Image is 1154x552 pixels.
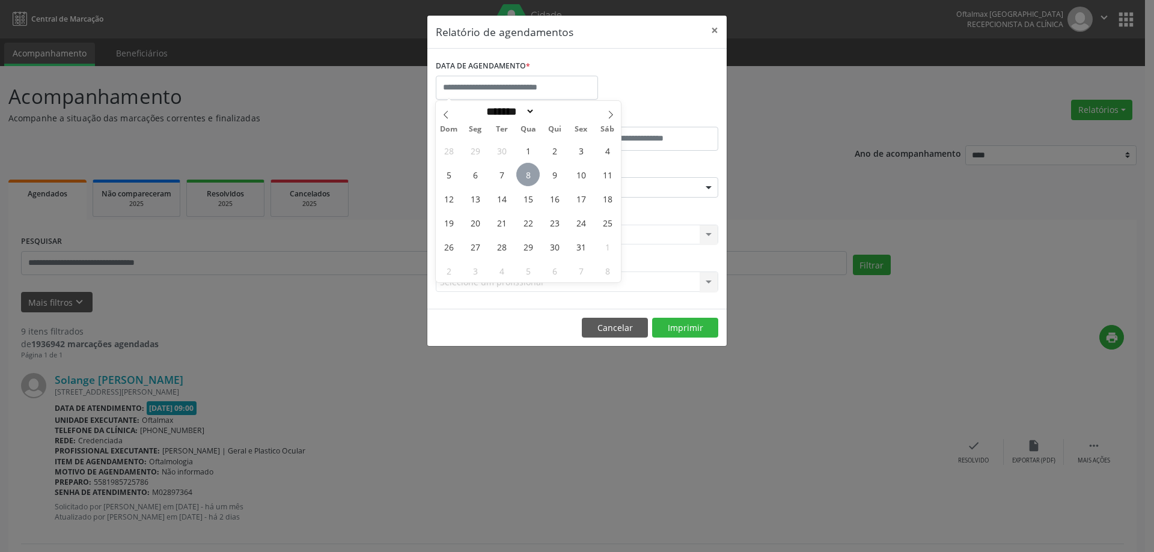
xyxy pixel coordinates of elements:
span: Outubro 3, 2025 [569,139,593,162]
span: Outubro 27, 2025 [463,235,487,258]
span: Outubro 25, 2025 [596,211,619,234]
span: Outubro 11, 2025 [596,163,619,186]
span: Seg [462,126,489,133]
span: Setembro 29, 2025 [463,139,487,162]
span: Outubro 7, 2025 [490,163,513,186]
span: Sáb [594,126,621,133]
span: Outubro 6, 2025 [463,163,487,186]
span: Outubro 14, 2025 [490,187,513,210]
span: Outubro 26, 2025 [437,235,460,258]
span: Setembro 30, 2025 [490,139,513,162]
span: Qui [542,126,568,133]
span: Ter [489,126,515,133]
span: Outubro 13, 2025 [463,187,487,210]
span: Outubro 18, 2025 [596,187,619,210]
span: Novembro 7, 2025 [569,259,593,282]
span: Outubro 19, 2025 [437,211,460,234]
span: Outubro 1, 2025 [516,139,540,162]
span: Outubro 15, 2025 [516,187,540,210]
span: Outubro 28, 2025 [490,235,513,258]
span: Outubro 20, 2025 [463,211,487,234]
span: Novembro 6, 2025 [543,259,566,282]
span: Novembro 8, 2025 [596,259,619,282]
span: Outubro 17, 2025 [569,187,593,210]
label: DATA DE AGENDAMENTO [436,57,530,76]
span: Outubro 4, 2025 [596,139,619,162]
span: Novembro 5, 2025 [516,259,540,282]
span: Outubro 23, 2025 [543,211,566,234]
select: Month [482,105,535,118]
span: Dom [436,126,462,133]
label: ATÉ [580,108,718,127]
span: Qua [515,126,542,133]
button: Cancelar [582,318,648,338]
span: Outubro 5, 2025 [437,163,460,186]
span: Novembro 2, 2025 [437,259,460,282]
span: Novembro 4, 2025 [490,259,513,282]
span: Outubro 9, 2025 [543,163,566,186]
span: Outubro 22, 2025 [516,211,540,234]
span: Novembro 3, 2025 [463,259,487,282]
span: Outubro 29, 2025 [516,235,540,258]
span: Outubro 8, 2025 [516,163,540,186]
span: Setembro 28, 2025 [437,139,460,162]
span: Outubro 16, 2025 [543,187,566,210]
span: Outubro 21, 2025 [490,211,513,234]
span: Sex [568,126,594,133]
span: Outubro 10, 2025 [569,163,593,186]
span: Outubro 12, 2025 [437,187,460,210]
span: Novembro 1, 2025 [596,235,619,258]
span: Outubro 24, 2025 [569,211,593,234]
button: Imprimir [652,318,718,338]
h5: Relatório de agendamentos [436,24,573,40]
button: Close [703,16,727,45]
input: Year [535,105,575,118]
span: Outubro 30, 2025 [543,235,566,258]
span: Outubro 31, 2025 [569,235,593,258]
span: Outubro 2, 2025 [543,139,566,162]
